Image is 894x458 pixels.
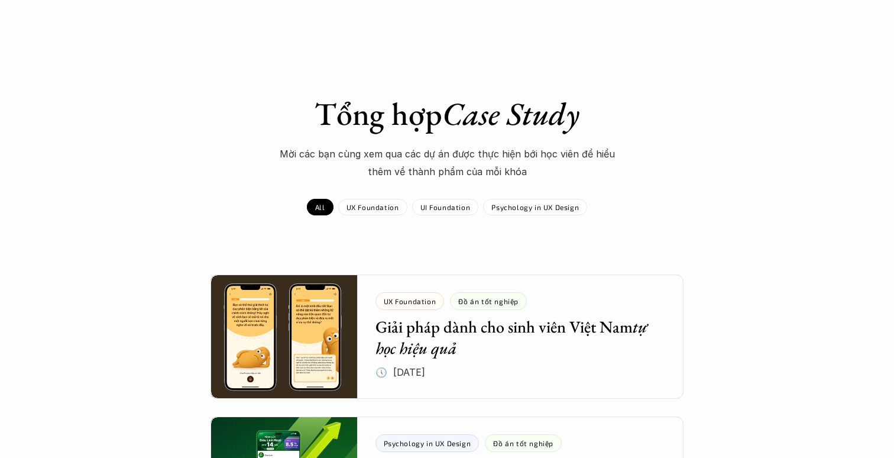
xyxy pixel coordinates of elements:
a: UX FoundationĐồ án tốt nghiệpGiải pháp dành cho sinh viên Việt Namtự học hiệu quả🕔 [DATE] [210,275,684,399]
p: UX Foundation [346,203,399,211]
h1: Tổng hợp [240,95,654,133]
p: Mời các bạn cùng xem qua các dự án được thực hiện bới học viên để hiểu thêm về thành phẩm của mỗi... [270,145,624,181]
a: UI Foundation [412,199,479,215]
a: Psychology in UX Design [483,199,587,215]
em: Case Study [442,93,579,134]
p: Psychology in UX Design [491,203,579,211]
p: UI Foundation [420,203,471,211]
p: All [315,203,325,211]
a: UX Foundation [338,199,407,215]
